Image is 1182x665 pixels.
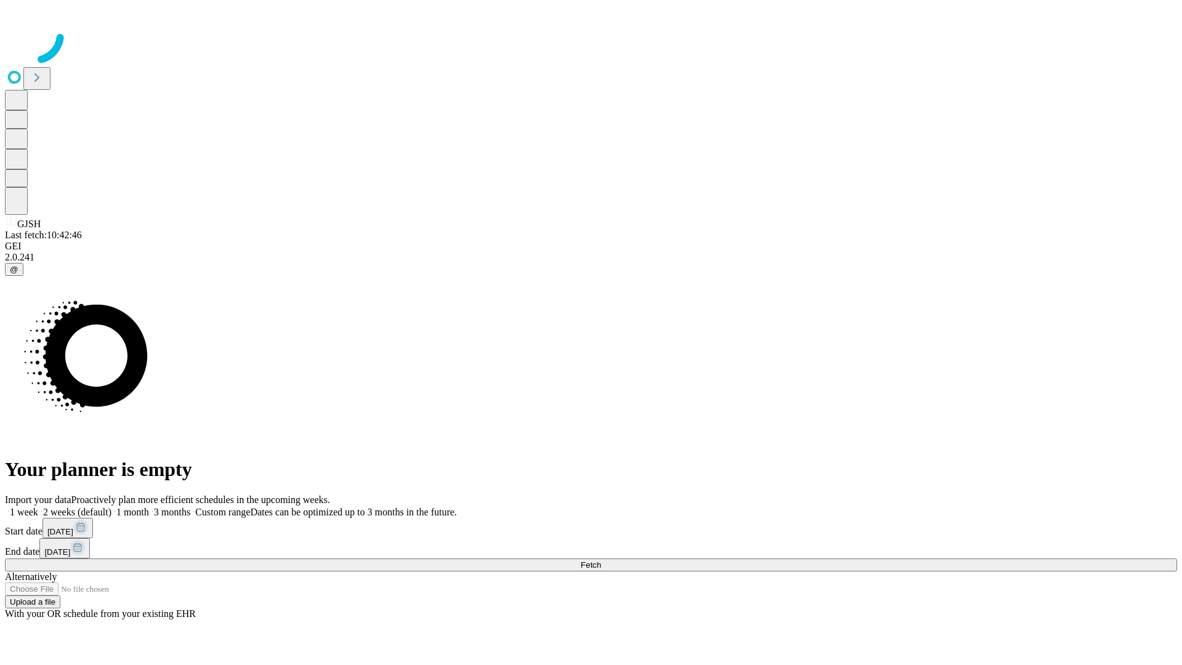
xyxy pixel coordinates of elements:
[5,458,1177,481] h1: Your planner is empty
[5,608,196,619] span: With your OR schedule from your existing EHR
[5,494,71,505] span: Import your data
[5,263,23,276] button: @
[10,507,38,517] span: 1 week
[5,571,57,582] span: Alternatively
[47,527,73,536] span: [DATE]
[44,547,70,557] span: [DATE]
[195,507,250,517] span: Custom range
[5,518,1177,538] div: Start date
[10,265,18,274] span: @
[581,560,601,570] span: Fetch
[71,494,330,505] span: Proactively plan more efficient schedules in the upcoming weeks.
[43,507,111,517] span: 2 weeks (default)
[5,538,1177,558] div: End date
[154,507,190,517] span: 3 months
[5,558,1177,571] button: Fetch
[251,507,457,517] span: Dates can be optimized up to 3 months in the future.
[5,241,1177,252] div: GEI
[5,252,1177,263] div: 2.0.241
[5,595,60,608] button: Upload a file
[17,219,41,229] span: GJSH
[5,230,82,240] span: Last fetch: 10:42:46
[42,518,93,538] button: [DATE]
[116,507,149,517] span: 1 month
[39,538,90,558] button: [DATE]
